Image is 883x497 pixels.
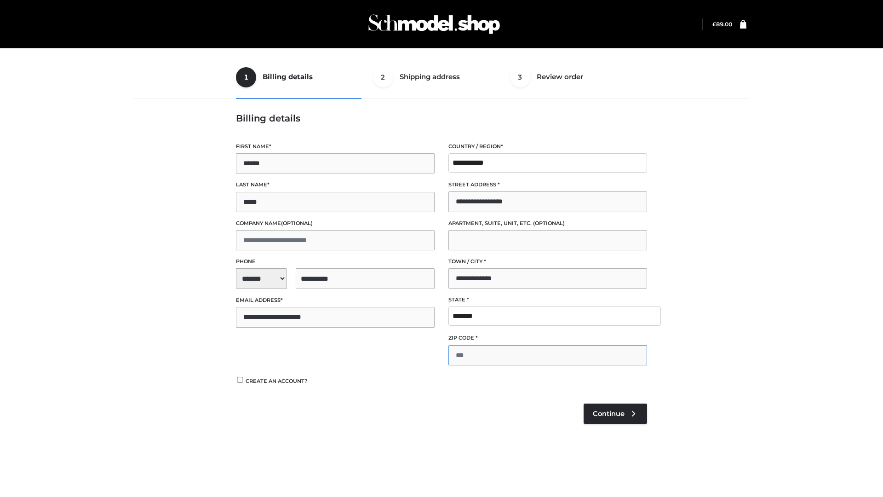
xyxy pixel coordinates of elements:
input: Create an account? [236,377,244,383]
span: (optional) [533,220,565,226]
label: Phone [236,257,435,266]
label: Apartment, suite, unit, etc. [448,219,647,228]
label: Street address [448,180,647,189]
span: Create an account? [246,378,308,384]
label: State [448,295,647,304]
a: Continue [584,404,647,424]
label: Company name [236,219,435,228]
label: Country / Region [448,142,647,151]
a: £89.00 [712,21,732,28]
label: Last name [236,180,435,189]
img: Schmodel Admin 964 [365,6,503,42]
bdi: 89.00 [712,21,732,28]
label: Town / City [448,257,647,266]
label: First name [236,142,435,151]
h3: Billing details [236,113,647,124]
span: (optional) [281,220,313,226]
span: Continue [593,410,625,418]
span: £ [712,21,716,28]
label: Email address [236,296,435,305]
label: ZIP Code [448,334,647,342]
